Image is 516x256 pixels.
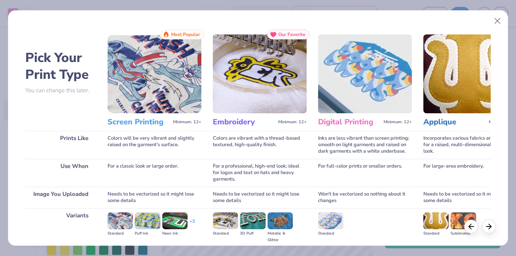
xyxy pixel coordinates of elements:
h3: Embroidery [213,117,275,127]
div: Use When [25,159,96,187]
span: Minimum: 12+ [384,119,412,125]
img: Metallic & Glitter [268,212,293,229]
h3: Digital Printing [318,117,380,127]
h2: Pick Your Print Type [25,49,96,83]
span: Our Favorite [278,32,305,37]
div: 3D Puff [240,230,265,237]
div: Needs to be vectorized so it might lose some details [213,187,307,208]
div: Sublimated [451,230,476,237]
img: 3D Puff [240,212,265,229]
img: Standard [318,212,343,229]
div: For a professional, high-end look; ideal for logos and text on hats and heavy garments. [213,159,307,187]
div: Image You Uploaded [25,187,96,208]
div: Needs to be vectorized so it might lose some details [108,187,201,208]
div: Inks are less vibrant than screen printing; smooth on light garments and raised on dark garments ... [318,131,412,159]
div: For full-color prints or smaller orders. [318,159,412,187]
div: For a classic look or large order. [108,159,201,187]
img: Embroidery [213,34,307,113]
h3: Screen Printing [108,117,170,127]
div: Prints Like [25,131,96,159]
div: Neon Ink [162,230,188,237]
span: Most Popular [171,32,200,37]
img: Standard [423,212,449,229]
span: Minimum: 12+ [278,119,307,125]
div: Won't be vectorized so nothing about it changes [318,187,412,208]
img: Puff Ink [135,212,160,229]
img: Neon Ink [162,212,188,229]
div: Standard [423,230,449,237]
button: Close [490,14,505,28]
div: Standard [213,230,238,237]
div: Puff Ink [135,230,160,237]
div: Standard [108,230,133,237]
div: Variants [25,208,96,248]
div: Colors will be very vibrant and slightly raised on the garment's surface. [108,131,201,159]
img: Standard [213,212,238,229]
div: Colors are vibrant with a thread-based textured, high-quality finish. [213,131,307,159]
div: + 3 [189,218,195,231]
img: Sublimated [451,212,476,229]
img: Standard [108,212,133,229]
img: Screen Printing [108,34,201,113]
p: You can change this later. [25,87,96,94]
span: Minimum: 12+ [173,119,201,125]
div: Metallic & Glitter [268,230,293,243]
div: Standard [318,230,343,237]
img: Digital Printing [318,34,412,113]
h3: Applique [423,117,486,127]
